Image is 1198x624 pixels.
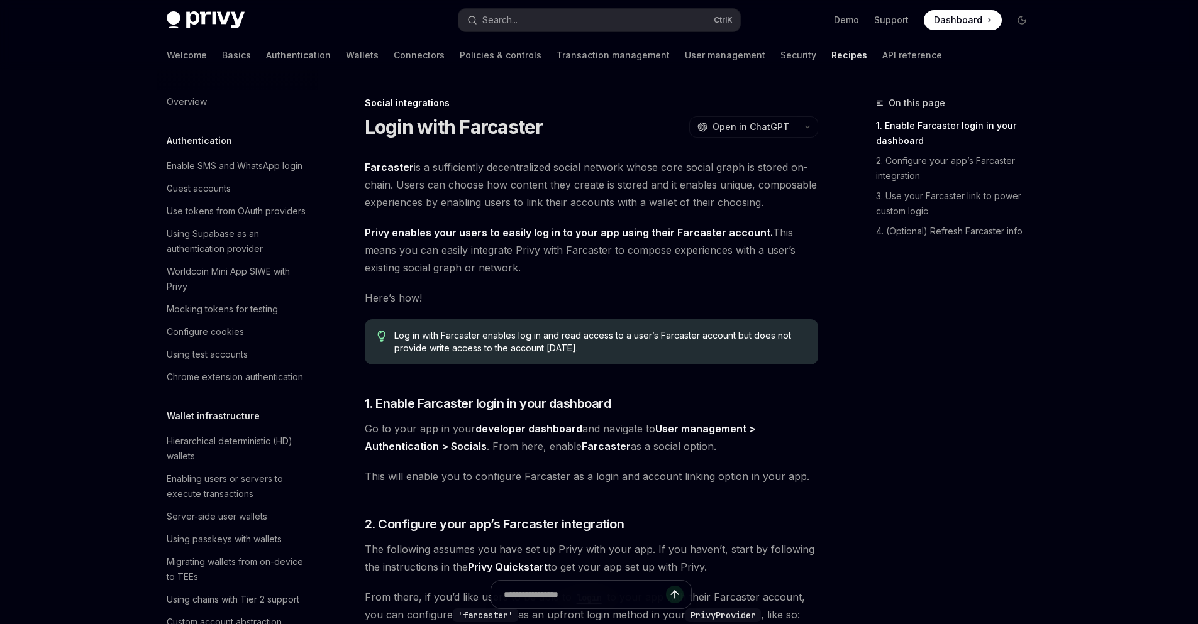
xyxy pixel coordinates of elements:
[346,40,379,70] a: Wallets
[167,226,310,256] div: Using Supabase as an authentication provider
[157,343,318,366] a: Using test accounts
[157,550,318,588] a: Migrating wallets from on-device to TEEs
[157,430,318,468] a: Hierarchical deterministic (HD) wallets
[482,13,518,28] div: Search...
[377,331,386,342] svg: Tip
[582,440,631,452] strong: Farcaster
[167,509,267,524] div: Server-side user wallets
[876,186,1042,221] a: 3. Use your Farcaster link to power custom logic
[167,592,299,607] div: Using chains with Tier 2 support
[460,40,541,70] a: Policies & controls
[876,116,1042,151] a: 1. Enable Farcaster login in your dashboard
[167,408,260,424] h5: Wallet infrastructure
[876,221,1042,241] a: 4. (Optional) Refresh Farcaster info
[713,121,789,133] span: Open in ChatGPT
[167,369,303,385] div: Chrome extension authentication
[780,40,816,70] a: Security
[666,586,684,603] button: Send message
[157,222,318,260] a: Using Supabase as an authentication provider
[714,15,733,25] span: Ctrl K
[394,40,445,70] a: Connectors
[167,94,207,109] div: Overview
[266,40,331,70] a: Authentication
[157,90,318,113] a: Overview
[167,133,232,148] h5: Authentication
[365,224,818,276] span: This means you can easily integrate Privy with Farcaster to compose experiences with a user’s exi...
[365,395,611,412] span: 1. Enable Farcaster login in your dashboard
[365,468,818,485] span: This will enable you to configure Farcaster as a login and account linking option in your app.
[167,181,231,196] div: Guest accounts
[157,588,318,611] a: Using chains with Tier 2 support
[157,528,318,550] a: Using passkeys with wallets
[157,468,318,505] a: Enabling users or servers to execute transactions
[167,324,244,339] div: Configure cookies
[365,420,818,455] span: Go to your app in your and navigate to . From here, enable as a social option.
[157,366,318,388] a: Chrome extension authentication
[157,298,318,320] a: Mocking tokens for testing
[157,155,318,177] a: Enable SMS and WhatsApp login
[924,10,1002,30] a: Dashboard
[365,540,818,576] span: The following assumes you have set up Privy with your app. If you haven’t, start by following the...
[167,11,245,29] img: dark logo
[365,116,543,138] h1: Login with Farcaster
[475,422,582,435] a: developer dashboard
[831,40,867,70] a: Recipes
[167,204,306,219] div: Use tokens from OAuth providers
[557,40,670,70] a: Transaction management
[167,532,282,547] div: Using passkeys with wallets
[157,200,318,222] a: Use tokens from OAuth providers
[874,14,909,26] a: Support
[458,9,740,31] button: Search...CtrlK
[157,320,318,343] a: Configure cookies
[834,14,859,26] a: Demo
[157,260,318,298] a: Worldcoin Mini App SIWE with Privy
[365,515,624,533] span: 2. Configure your app’s Farcaster integration
[365,158,818,211] span: is a sufficiently decentralized social network whose core social graph is stored on-chain. Users ...
[1012,10,1032,30] button: Toggle dark mode
[167,40,207,70] a: Welcome
[365,226,773,239] strong: Privy enables your users to easily log in to your app using their Farcaster account.
[365,161,414,174] a: Farcaster
[157,177,318,200] a: Guest accounts
[876,151,1042,186] a: 2. Configure your app’s Farcaster integration
[167,158,302,173] div: Enable SMS and WhatsApp login
[167,554,310,584] div: Migrating wallets from on-device to TEEs
[689,116,797,138] button: Open in ChatGPT
[394,329,805,354] span: Log in with Farcaster enables log in and read access to a user’s Farcaster account but does not p...
[934,14,982,26] span: Dashboard
[167,471,310,501] div: Enabling users or servers to execute transactions
[167,347,248,362] div: Using test accounts
[882,40,942,70] a: API reference
[157,505,318,528] a: Server-side user wallets
[167,434,310,464] div: Hierarchical deterministic (HD) wallets
[889,96,945,111] span: On this page
[365,289,818,307] span: Here’s how!
[468,561,548,574] a: Privy Quickstart
[167,264,310,294] div: Worldcoin Mini App SIWE with Privy
[167,302,278,317] div: Mocking tokens for testing
[685,40,765,70] a: User management
[365,97,818,109] div: Social integrations
[222,40,251,70] a: Basics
